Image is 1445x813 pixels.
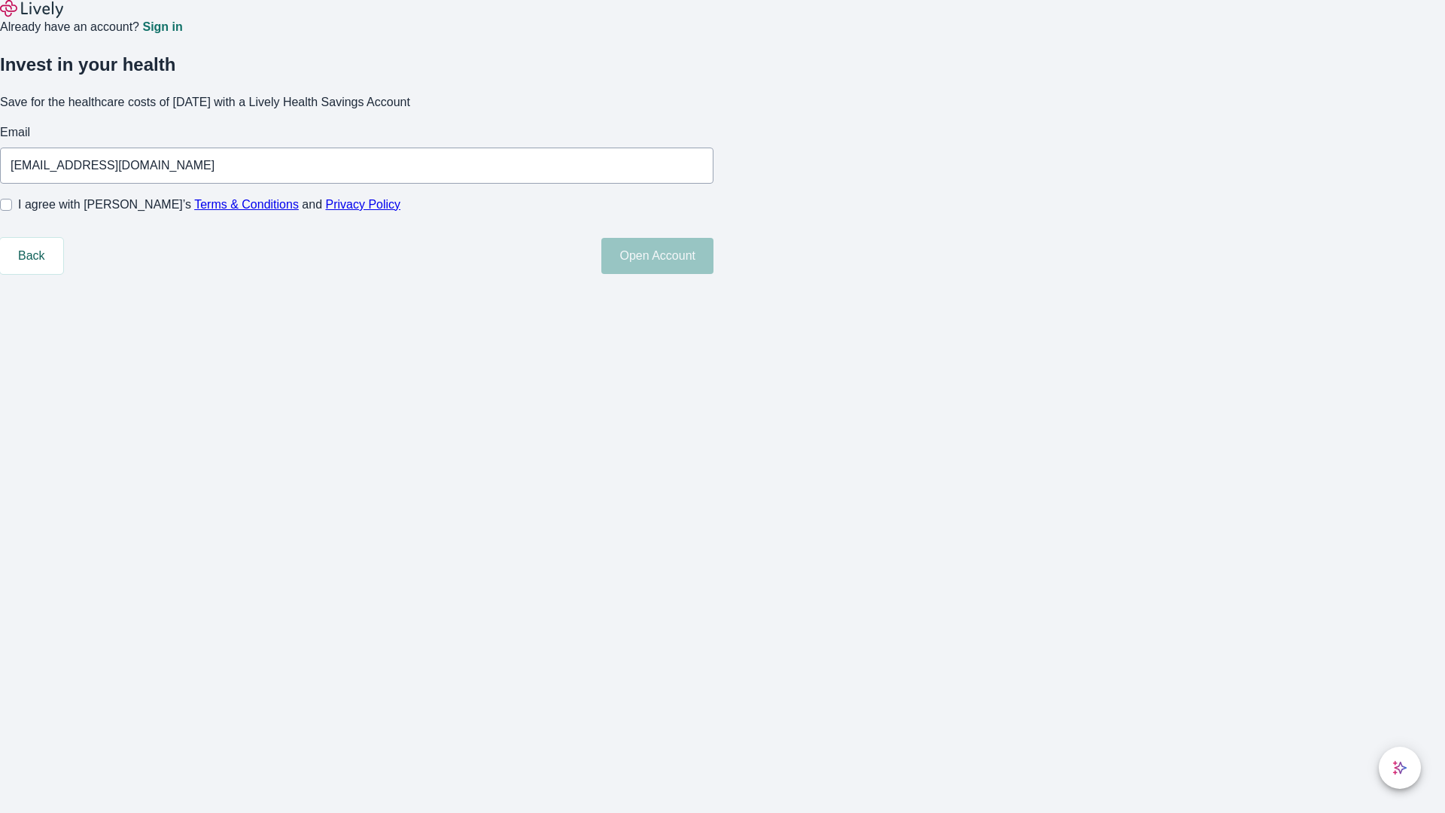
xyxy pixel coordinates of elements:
svg: Lively AI Assistant [1392,760,1407,775]
a: Privacy Policy [326,198,401,211]
a: Terms & Conditions [194,198,299,211]
button: chat [1379,747,1421,789]
span: I agree with [PERSON_NAME]’s and [18,196,400,214]
a: Sign in [142,21,182,33]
